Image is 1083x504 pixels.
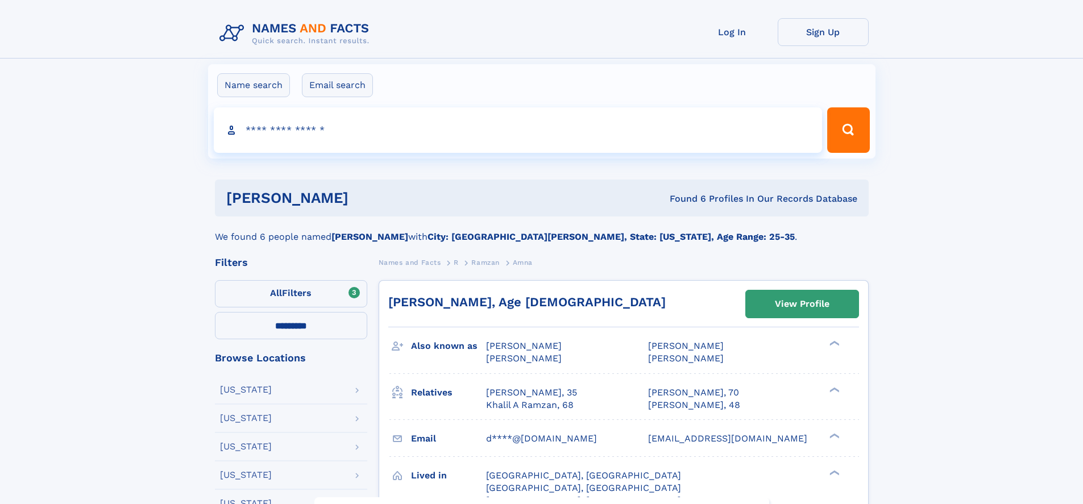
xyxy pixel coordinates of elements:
[486,482,681,493] span: [GEOGRAPHIC_DATA], [GEOGRAPHIC_DATA]
[486,340,562,351] span: [PERSON_NAME]
[827,107,869,153] button: Search Button
[411,336,486,356] h3: Also known as
[648,386,739,399] a: [PERSON_NAME], 70
[513,259,533,266] span: Amna
[411,429,486,448] h3: Email
[827,386,840,393] div: ❯
[226,191,509,205] h1: [PERSON_NAME]
[215,216,869,244] div: We found 6 people named with .
[509,193,857,205] div: Found 6 Profiles In Our Records Database
[215,257,367,268] div: Filters
[220,470,272,480] div: [US_STATE]
[302,73,373,97] label: Email search
[388,295,666,309] a: [PERSON_NAME], Age [DEMOGRAPHIC_DATA]
[486,399,574,411] a: Khalil A Ramzan, 68
[778,18,869,46] a: Sign Up
[648,433,807,444] span: [EMAIL_ADDRESS][DOMAIN_NAME]
[746,290,858,318] a: View Profile
[648,340,724,351] span: [PERSON_NAME]
[486,386,577,399] a: [PERSON_NAME], 35
[471,255,500,269] a: Ramzan
[775,291,829,317] div: View Profile
[411,383,486,402] h3: Relatives
[827,340,840,347] div: ❯
[217,73,290,97] label: Name search
[648,399,740,411] a: [PERSON_NAME], 48
[270,288,282,298] span: All
[331,231,408,242] b: [PERSON_NAME]
[827,469,840,476] div: ❯
[454,255,459,269] a: R
[471,259,500,266] span: Ramzan
[215,353,367,363] div: Browse Locations
[827,432,840,439] div: ❯
[687,18,778,46] a: Log In
[379,255,441,269] a: Names and Facts
[220,385,272,394] div: [US_STATE]
[215,18,379,49] img: Logo Names and Facts
[486,353,562,364] span: [PERSON_NAME]
[428,231,795,242] b: City: [GEOGRAPHIC_DATA][PERSON_NAME], State: [US_STATE], Age Range: 25-35
[486,470,681,481] span: [GEOGRAPHIC_DATA], [GEOGRAPHIC_DATA]
[215,280,367,307] label: Filters
[648,353,724,364] span: [PERSON_NAME]
[411,466,486,485] h3: Lived in
[220,442,272,451] div: [US_STATE]
[220,414,272,423] div: [US_STATE]
[454,259,459,266] span: R
[214,107,823,153] input: search input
